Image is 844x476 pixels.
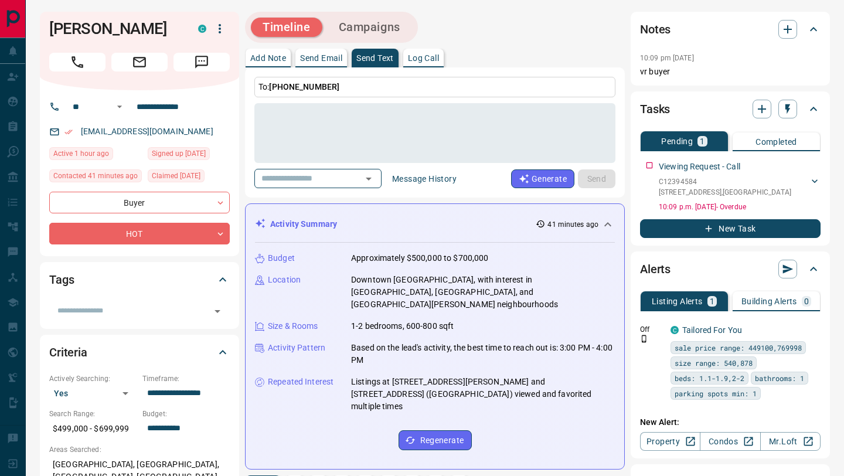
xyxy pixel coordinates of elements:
[49,223,230,244] div: HOT
[49,147,142,164] div: Mon Sep 15 2025
[268,342,325,354] p: Activity Pattern
[64,128,73,136] svg: Email Verified
[351,376,615,413] p: Listings at [STREET_ADDRESS][PERSON_NAME] and [STREET_ADDRESS] ([GEOGRAPHIC_DATA]) viewed and fav...
[640,54,694,62] p: 10:09 pm [DATE]
[675,357,753,369] span: size range: 540,878
[327,18,412,37] button: Campaigns
[652,297,703,305] p: Listing Alerts
[254,77,615,97] p: To:
[49,53,105,72] span: Call
[700,137,705,145] p: 1
[49,343,87,362] h2: Criteria
[675,372,744,384] span: beds: 1.1-1.9,2-2
[804,297,809,305] p: 0
[755,138,797,146] p: Completed
[640,432,700,451] a: Property
[710,297,714,305] p: 1
[760,432,821,451] a: Mr.Loft
[111,53,168,72] span: Email
[148,147,230,164] div: Sat Sep 13 2025
[640,260,671,278] h2: Alerts
[547,219,598,230] p: 41 minutes ago
[640,66,821,78] p: vr buyer
[269,82,339,91] span: [PHONE_NUMBER]
[152,170,200,182] span: Claimed [DATE]
[659,202,821,212] p: 10:09 p.m. [DATE] - Overdue
[268,376,333,388] p: Repeated Interest
[49,419,137,438] p: $499,000 - $699,999
[408,54,439,62] p: Log Call
[640,15,821,43] div: Notes
[360,171,377,187] button: Open
[198,25,206,33] div: condos.ca
[351,320,454,332] p: 1-2 bedrooms, 600-800 sqft
[682,325,742,335] a: Tailored For You
[148,169,230,186] div: Sat Sep 13 2025
[675,387,757,399] span: parking spots min: 1
[268,274,301,286] p: Location
[640,416,821,429] p: New Alert:
[250,54,286,62] p: Add Note
[49,19,181,38] h1: [PERSON_NAME]
[640,95,821,123] div: Tasks
[255,213,615,235] div: Activity Summary41 minutes ago
[755,372,804,384] span: bathrooms: 1
[142,409,230,419] p: Budget:
[351,342,615,366] p: Based on the lead's activity, the best time to reach out is: 3:00 PM - 4:00 PM
[675,342,802,353] span: sale price range: 449100,769998
[270,218,337,230] p: Activity Summary
[659,187,791,198] p: [STREET_ADDRESS] , [GEOGRAPHIC_DATA]
[49,384,137,403] div: Yes
[49,270,74,289] h2: Tags
[640,255,821,283] div: Alerts
[511,169,574,188] button: Generate
[640,100,670,118] h2: Tasks
[385,169,464,188] button: Message History
[173,53,230,72] span: Message
[268,320,318,332] p: Size & Rooms
[640,324,663,335] p: Off
[49,192,230,213] div: Buyer
[659,176,791,187] p: C12394584
[399,430,472,450] button: Regenerate
[53,148,109,159] span: Active 1 hour ago
[356,54,394,62] p: Send Text
[53,170,138,182] span: Contacted 41 minutes ago
[351,274,615,311] p: Downtown [GEOGRAPHIC_DATA], with interest in [GEOGRAPHIC_DATA], [GEOGRAPHIC_DATA], and [GEOGRAPHI...
[49,373,137,384] p: Actively Searching:
[659,161,740,173] p: Viewing Request - Call
[671,326,679,334] div: condos.ca
[113,100,127,114] button: Open
[661,137,693,145] p: Pending
[49,409,137,419] p: Search Range:
[741,297,797,305] p: Building Alerts
[700,432,760,451] a: Condos
[81,127,213,136] a: [EMAIL_ADDRESS][DOMAIN_NAME]
[659,174,821,200] div: C12394584[STREET_ADDRESS],[GEOGRAPHIC_DATA]
[268,252,295,264] p: Budget
[640,20,671,39] h2: Notes
[209,303,226,319] button: Open
[152,148,206,159] span: Signed up [DATE]
[49,169,142,186] div: Mon Sep 15 2025
[251,18,322,37] button: Timeline
[640,335,648,343] svg: Push Notification Only
[300,54,342,62] p: Send Email
[640,219,821,238] button: New Task
[351,252,488,264] p: Approximately $500,000 to $700,000
[49,338,230,366] div: Criteria
[49,266,230,294] div: Tags
[49,444,230,455] p: Areas Searched:
[142,373,230,384] p: Timeframe:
